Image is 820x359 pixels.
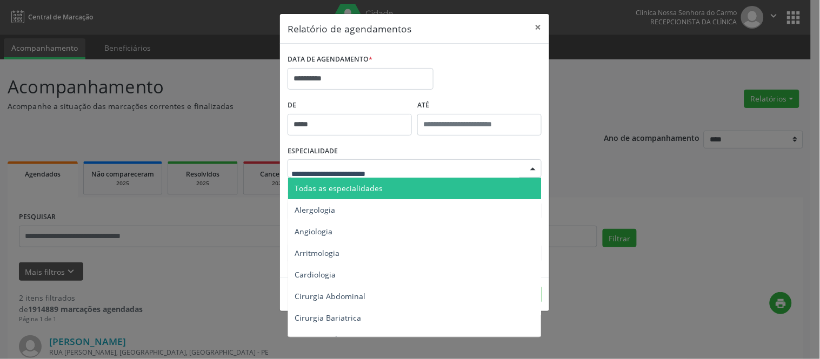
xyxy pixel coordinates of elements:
span: Todas as especialidades [295,183,383,193]
span: Cirurgia Abdominal [295,291,365,301]
span: Alergologia [295,205,335,215]
span: Angiologia [295,226,332,236]
h5: Relatório de agendamentos [288,22,411,36]
span: Arritmologia [295,248,339,258]
button: Close [528,14,549,40]
span: Cirurgia Bariatrica [295,313,361,323]
label: DATA DE AGENDAMENTO [288,51,372,68]
span: Cirurgia Cabeça e Pescoço [295,334,390,344]
label: ATÉ [417,97,542,114]
label: ESPECIALIDADE [288,143,338,160]
label: De [288,97,412,114]
span: Cardiologia [295,269,336,280]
